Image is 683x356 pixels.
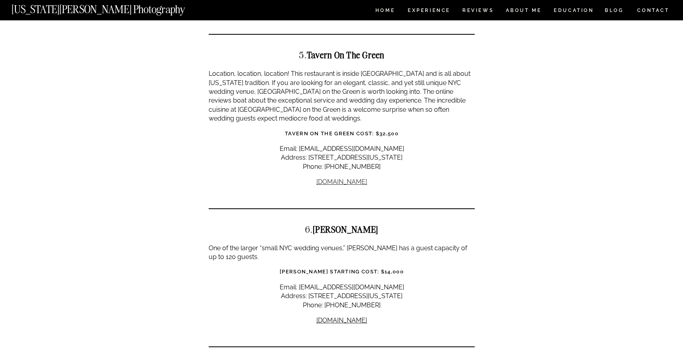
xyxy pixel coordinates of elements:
[605,8,624,15] a: BLOG
[637,6,670,15] a: CONTACT
[505,8,542,15] a: ABOUT ME
[553,8,595,15] a: EDUCATION
[209,69,475,123] p: Location, location, location! This restaurant is inside [GEOGRAPHIC_DATA] and is all about [US_ST...
[462,8,492,15] a: REVIEWS
[209,50,475,60] h2: 5.
[408,8,450,15] a: Experience
[280,269,404,275] strong: [PERSON_NAME] Starting Cost: $14,000
[12,4,212,11] a: [US_STATE][PERSON_NAME] Photography
[313,223,378,235] strong: [PERSON_NAME]
[316,4,367,12] a: [DOMAIN_NAME]
[316,316,367,324] a: [DOMAIN_NAME]
[209,144,475,171] p: Email: [EMAIL_ADDRESS][DOMAIN_NAME] Address: [STREET_ADDRESS][US_STATE] Phone: [PHONE_NUMBER]
[307,49,385,61] strong: Tavern on the Green
[209,283,475,310] p: Email: [EMAIL_ADDRESS][DOMAIN_NAME] Address: [STREET_ADDRESS][US_STATE] Phone: [PHONE_NUMBER]
[285,131,399,136] strong: Tavern on the Green Cost: $32,500
[374,8,397,15] a: HOME
[209,224,475,234] h2: 6.
[316,178,367,186] a: [DOMAIN_NAME]
[209,244,475,262] p: One of the larger “small NYC wedding venues,” [PERSON_NAME] has a guest capacity of up to 120 gue...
